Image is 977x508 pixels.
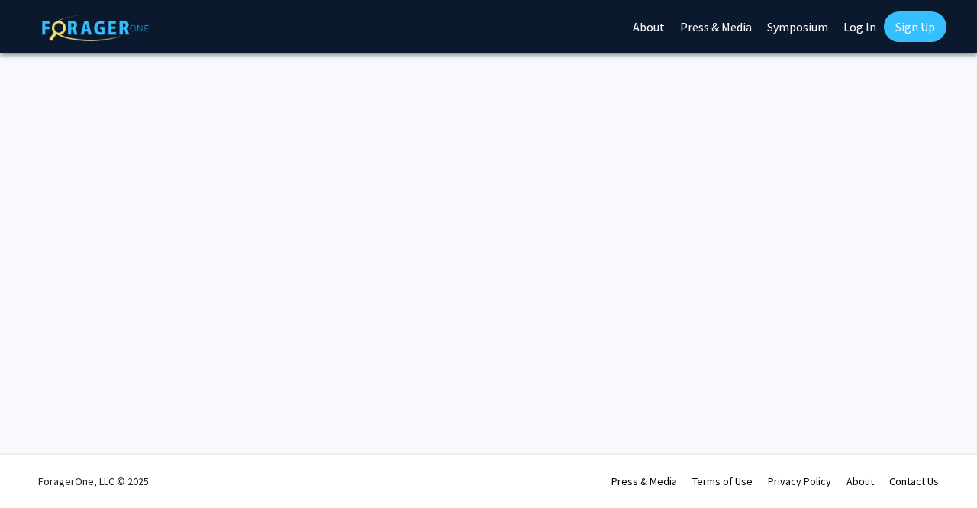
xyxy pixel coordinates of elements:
a: Sign Up [884,11,946,42]
a: Contact Us [889,474,939,488]
div: ForagerOne, LLC © 2025 [38,455,149,508]
a: Privacy Policy [768,474,831,488]
a: Terms of Use [692,474,753,488]
a: About [846,474,874,488]
a: Press & Media [611,474,677,488]
img: ForagerOne Logo [42,15,149,41]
